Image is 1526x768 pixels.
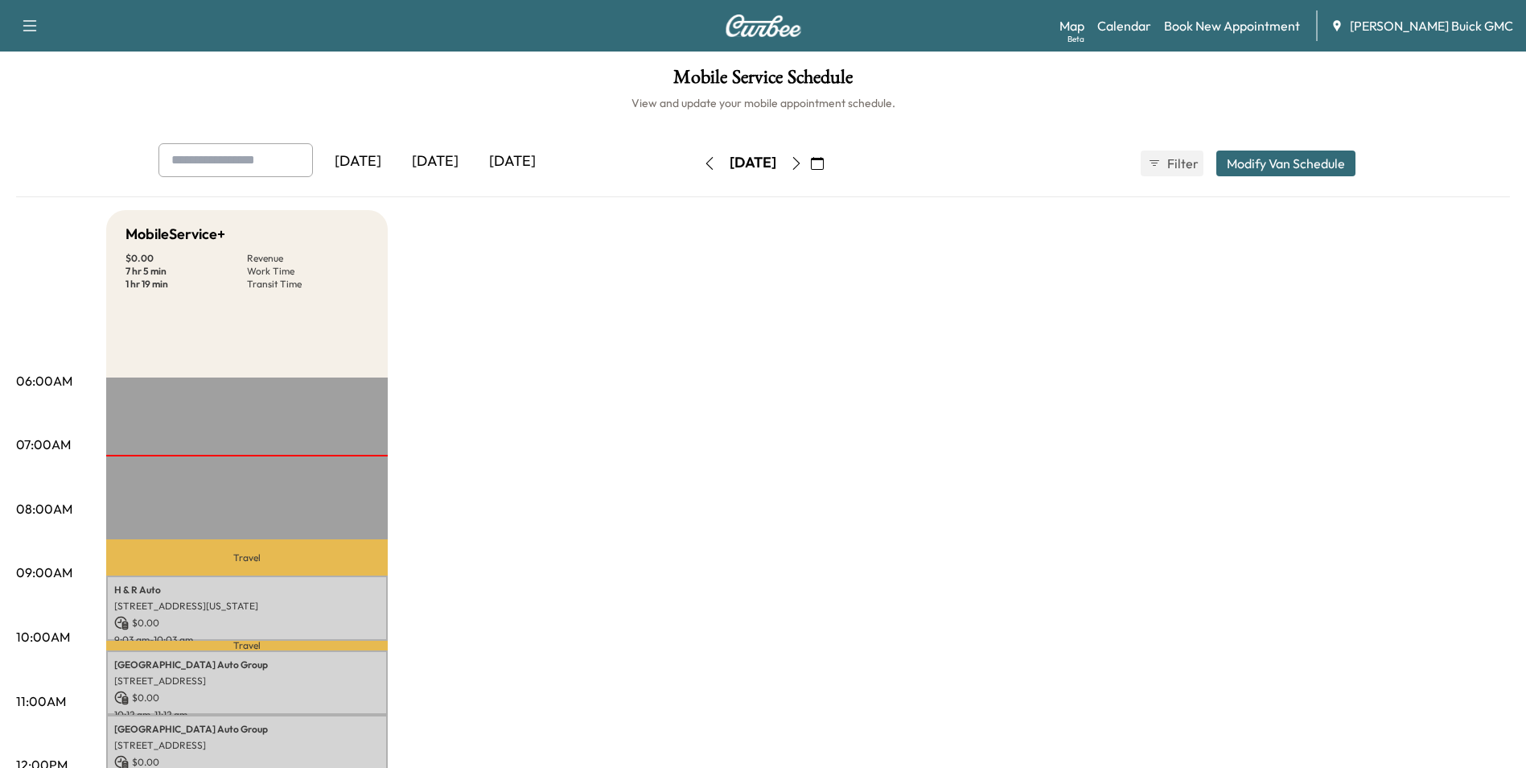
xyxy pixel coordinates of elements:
p: Travel [106,539,388,575]
p: 09:00AM [16,563,72,582]
p: 10:00AM [16,627,70,646]
p: 1 hr 19 min [125,278,247,291]
p: 9:03 am - 10:03 am [114,634,380,646]
button: Modify Van Schedule [1216,151,1355,176]
p: 10:12 am - 11:12 am [114,708,380,721]
p: [STREET_ADDRESS][US_STATE] [114,600,380,613]
p: 08:00AM [16,499,72,518]
p: H & R Auto [114,584,380,597]
p: $ 0.00 [114,616,380,630]
h1: Mobile Service Schedule [16,68,1510,95]
p: $ 0.00 [125,252,247,265]
img: Curbee Logo [725,14,802,37]
div: [DATE] [397,143,474,180]
p: Work Time [247,265,368,278]
p: Travel [106,641,388,650]
a: MapBeta [1059,16,1084,35]
p: [GEOGRAPHIC_DATA] Auto Group [114,723,380,736]
div: [DATE] [319,143,397,180]
div: [DATE] [730,153,776,173]
p: [STREET_ADDRESS] [114,675,380,687]
span: [PERSON_NAME] Buick GMC [1350,16,1513,35]
button: Filter [1141,151,1203,176]
div: [DATE] [474,143,551,180]
p: 11:00AM [16,692,66,711]
p: [STREET_ADDRESS] [114,739,380,752]
p: Transit Time [247,278,368,291]
p: $ 0.00 [114,691,380,705]
p: Revenue [247,252,368,265]
p: 06:00AM [16,371,72,390]
p: 7 hr 5 min [125,265,247,278]
a: Calendar [1097,16,1151,35]
h6: View and update your mobile appointment schedule. [16,95,1510,111]
span: Filter [1167,154,1196,173]
p: [GEOGRAPHIC_DATA] Auto Group [114,659,380,671]
div: Beta [1067,33,1084,45]
p: 07:00AM [16,435,71,454]
a: Book New Appointment [1164,16,1300,35]
h5: MobileService+ [125,223,225,246]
